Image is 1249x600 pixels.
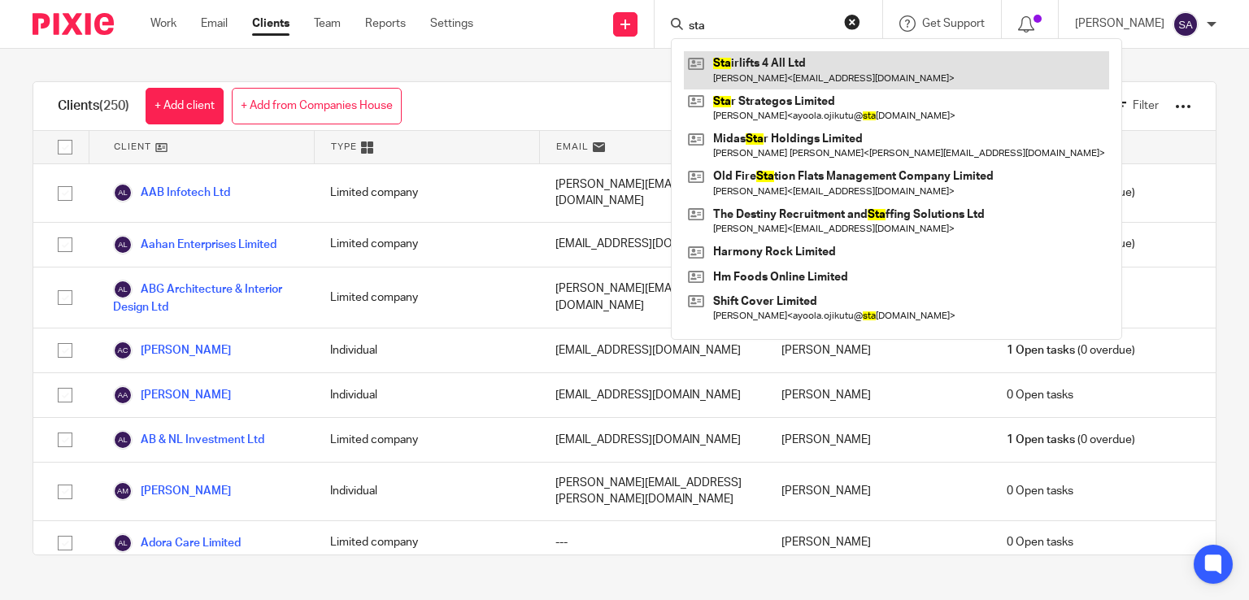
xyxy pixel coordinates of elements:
[113,341,231,360] a: [PERSON_NAME]
[113,280,133,299] img: svg%3E
[113,533,133,553] img: svg%3E
[539,267,764,328] div: [PERSON_NAME][EMAIL_ADDRESS][DOMAIN_NAME]
[687,20,833,34] input: Search
[232,88,402,124] a: + Add from Companies House
[99,99,129,112] span: (250)
[539,164,764,222] div: [PERSON_NAME][EMAIL_ADDRESS][DOMAIN_NAME]
[314,418,539,462] div: Limited company
[365,15,406,32] a: Reports
[252,15,289,32] a: Clients
[1173,11,1199,37] img: svg%3E
[1007,432,1075,448] span: 1 Open tasks
[114,140,151,154] span: Client
[765,521,990,565] div: [PERSON_NAME]
[539,521,764,565] div: ---
[556,140,589,154] span: Email
[113,183,133,202] img: svg%3E
[314,328,539,372] div: Individual
[113,341,133,360] img: svg%3E
[539,463,764,520] div: [PERSON_NAME][EMAIL_ADDRESS][PERSON_NAME][DOMAIN_NAME]
[50,132,81,163] input: Select all
[113,481,231,501] a: [PERSON_NAME]
[1133,100,1159,111] span: Filter
[765,418,990,462] div: [PERSON_NAME]
[146,88,224,124] a: + Add client
[314,373,539,417] div: Individual
[113,385,133,405] img: svg%3E
[844,14,860,30] button: Clear
[113,183,230,202] a: AAB Infotech Ltd
[113,533,241,553] a: Adora Care Limited
[1007,342,1075,359] span: 1 Open tasks
[1075,15,1164,32] p: [PERSON_NAME]
[1007,534,1073,550] span: 0 Open tasks
[113,235,276,254] a: Aahan Enterprises Limited
[1007,342,1135,359] span: (0 overdue)
[1007,483,1073,499] span: 0 Open tasks
[765,373,990,417] div: [PERSON_NAME]
[33,13,114,35] img: Pixie
[1007,432,1135,448] span: (0 overdue)
[539,373,764,417] div: [EMAIL_ADDRESS][DOMAIN_NAME]
[922,18,985,29] span: Get Support
[113,430,133,450] img: svg%3E
[113,481,133,501] img: svg%3E
[539,223,764,267] div: [EMAIL_ADDRESS][DOMAIN_NAME]
[113,430,264,450] a: AB & NL Investment Ltd
[314,463,539,520] div: Individual
[113,385,231,405] a: [PERSON_NAME]
[201,15,228,32] a: Email
[430,15,473,32] a: Settings
[539,328,764,372] div: [EMAIL_ADDRESS][DOMAIN_NAME]
[314,223,539,267] div: Limited company
[539,418,764,462] div: [EMAIL_ADDRESS][DOMAIN_NAME]
[113,235,133,254] img: svg%3E
[150,15,176,32] a: Work
[765,463,990,520] div: [PERSON_NAME]
[314,267,539,328] div: Limited company
[1007,387,1073,403] span: 0 Open tasks
[314,15,341,32] a: Team
[314,521,539,565] div: Limited company
[314,164,539,222] div: Limited company
[113,280,298,315] a: ABG Architecture & Interior Design Ltd
[58,98,129,115] h1: Clients
[765,328,990,372] div: [PERSON_NAME]
[331,140,357,154] span: Type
